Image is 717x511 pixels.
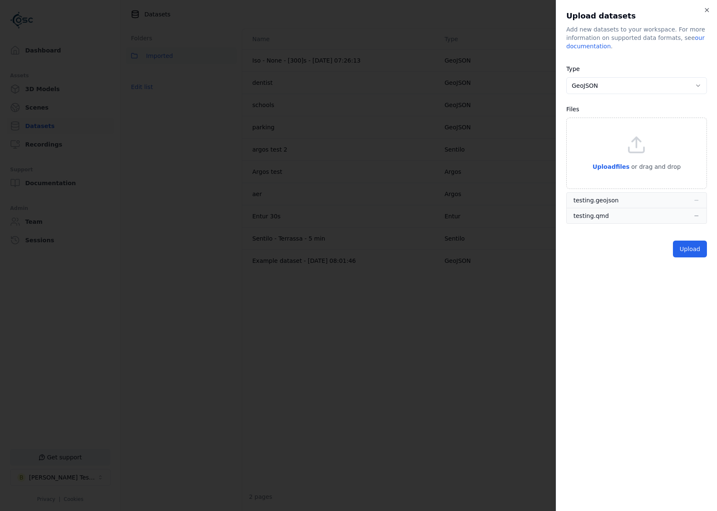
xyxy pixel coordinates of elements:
[566,66,580,72] label: Type
[573,212,609,220] div: testing.qmd
[673,241,707,257] button: Upload
[573,196,619,204] div: testing.geojson
[566,25,707,50] div: Add new datasets to your workspace. For more information on supported data formats, see .
[566,106,579,113] label: Files
[566,10,707,22] h2: Upload datasets
[630,162,681,172] p: or drag and drop
[592,163,629,170] span: Upload files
